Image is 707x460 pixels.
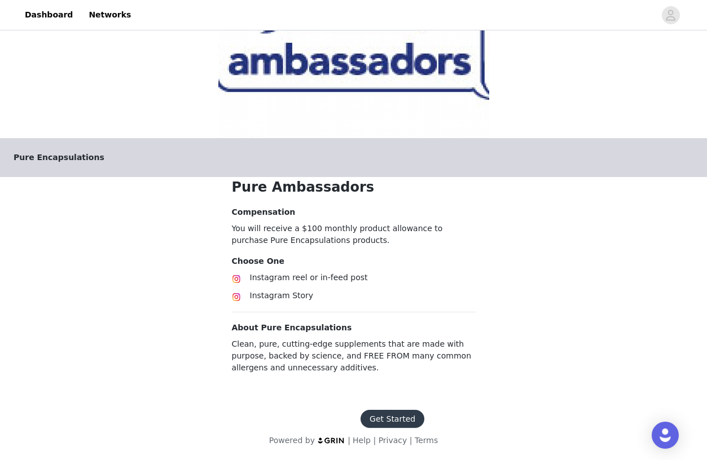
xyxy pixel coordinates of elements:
img: Instagram Icon [232,275,241,284]
a: Help [353,436,371,445]
span: Pure Encapsulations [14,152,104,163]
p: You will receive a $100 monthly product allowance to purchase Pure Encapsulations products. [232,223,476,246]
h4: Compensation [232,206,476,218]
a: Privacy [379,436,407,445]
h1: Pure Ambassadors [232,177,476,197]
span: Instagram reel or in-feed post [250,273,368,282]
a: Dashboard [18,2,80,28]
span: Powered by [269,436,315,445]
p: Clean, pure, cutting-edge supplements that are made with purpose, backed by science, and FREE FRO... [232,338,476,374]
a: Terms [415,436,438,445]
div: avatar [665,6,676,24]
span: | [373,436,376,445]
a: Networks [82,2,138,28]
span: | [348,436,350,445]
button: Get Started [361,410,424,428]
img: Instagram Icon [232,293,241,302]
img: logo [317,437,345,444]
h4: About Pure Encapsulations [232,322,476,334]
span: Instagram Story [250,291,314,300]
div: Open Intercom Messenger [652,422,679,449]
span: | [410,436,412,445]
h4: Choose One [232,255,476,267]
